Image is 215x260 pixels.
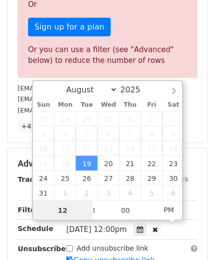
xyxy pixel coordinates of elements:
span: August 6, 2025 [97,126,119,141]
label: Add unsubscribe link [77,243,149,254]
span: August 2, 2025 [162,112,184,126]
span: Sun [33,102,55,108]
input: Hour [33,201,93,220]
span: August 11, 2025 [54,141,76,156]
small: [EMAIL_ADDRESS][DOMAIN_NAME] [18,95,127,103]
span: September 5, 2025 [141,185,162,200]
span: August 3, 2025 [33,126,55,141]
span: July 29, 2025 [76,112,97,126]
span: August 18, 2025 [54,156,76,171]
span: August 21, 2025 [119,156,141,171]
strong: Unsubscribe [18,245,66,253]
span: July 28, 2025 [54,112,76,126]
span: August 26, 2025 [76,171,97,185]
a: Sign up for a plan [28,18,111,36]
span: August 30, 2025 [162,171,184,185]
strong: Schedule [18,225,53,232]
strong: Filters [18,206,43,214]
span: September 6, 2025 [162,185,184,200]
span: August 7, 2025 [119,126,141,141]
a: +47 more [18,120,59,133]
span: September 3, 2025 [97,185,119,200]
span: August 17, 2025 [33,156,55,171]
span: September 4, 2025 [119,185,141,200]
span: August 15, 2025 [141,141,162,156]
span: August 20, 2025 [97,156,119,171]
span: August 31, 2025 [33,185,55,200]
small: [EMAIL_ADDRESS][DOMAIN_NAME] [18,85,127,92]
input: Year [118,85,153,94]
span: Click to toggle [155,200,183,220]
span: August 23, 2025 [162,156,184,171]
span: August 28, 2025 [119,171,141,185]
span: Tue [76,102,97,108]
span: Mon [54,102,76,108]
span: September 1, 2025 [54,185,76,200]
strong: Tracking [18,175,51,183]
span: August 9, 2025 [162,126,184,141]
span: Sat [162,102,184,108]
span: August 27, 2025 [97,171,119,185]
input: Minute [95,201,155,220]
span: August 22, 2025 [141,156,162,171]
span: August 12, 2025 [76,141,97,156]
span: July 27, 2025 [33,112,55,126]
span: : [92,200,95,220]
span: Thu [119,102,141,108]
div: Or you can use a filter (see "Advanced" below) to reduce the number of rows [28,44,187,66]
span: Wed [97,102,119,108]
span: August 14, 2025 [119,141,141,156]
span: August 5, 2025 [76,126,97,141]
span: August 16, 2025 [162,141,184,156]
span: August 29, 2025 [141,171,162,185]
iframe: Chat Widget [166,213,215,260]
span: August 8, 2025 [141,126,162,141]
span: August 4, 2025 [54,126,76,141]
h5: Advanced [18,158,197,169]
span: Fri [141,102,162,108]
span: August 24, 2025 [33,171,55,185]
span: August 10, 2025 [33,141,55,156]
span: August 19, 2025 [76,156,97,171]
span: August 1, 2025 [141,112,162,126]
span: July 30, 2025 [97,112,119,126]
span: September 2, 2025 [76,185,97,200]
span: August 25, 2025 [54,171,76,185]
small: [EMAIL_ADDRESS][DOMAIN_NAME] [18,107,127,114]
span: [DATE] 12:00pm [66,225,127,234]
span: July 31, 2025 [119,112,141,126]
span: August 13, 2025 [97,141,119,156]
